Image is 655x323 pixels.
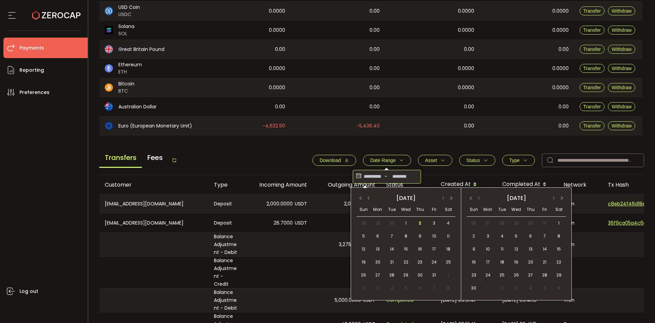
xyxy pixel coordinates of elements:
[464,122,474,130] span: 0.00
[612,8,631,14] span: Withdraw
[320,158,341,163] span: Download
[583,27,601,33] span: Transfer
[360,245,368,253] span: 12
[374,219,382,227] span: 29
[526,219,535,227] span: 30
[580,45,605,54] button: Transfer
[370,203,384,217] th: Mon
[558,213,602,232] div: Tron
[470,271,478,279] span: 23
[552,203,566,217] th: Sat
[430,245,438,253] span: 17
[369,45,380,53] span: 0.00
[370,158,396,163] span: Date Range
[312,181,381,189] div: Outgoing Amount
[558,122,569,130] span: 0.00
[99,148,142,168] span: Transfers
[552,26,569,34] span: 0.0000
[208,233,244,256] div: Balance Adjustment - Debit
[430,219,438,227] span: 3
[621,290,655,323] iframe: Chat Widget
[275,45,285,53] span: 0.00
[360,232,368,240] span: 5
[402,219,410,227] span: 1
[608,121,635,130] button: Withdraw
[402,271,410,279] span: 29
[555,258,563,266] span: 22
[402,258,410,266] span: 22
[552,84,569,92] span: 0.0000
[484,193,549,203] div: [DATE]
[118,122,192,130] span: Euro (European Monetary Unit)
[444,284,452,292] span: 8
[416,245,424,253] span: 16
[142,148,168,167] span: Fees
[444,258,452,266] span: 25
[312,155,356,166] button: Download
[555,284,563,292] span: 6
[208,288,244,312] div: Balance Adjustment - Debit
[269,7,285,15] span: 0.0000
[425,158,437,163] span: Asset
[526,271,535,279] span: 27
[363,155,411,166] button: Date Range
[608,45,635,54] button: Withdraw
[402,245,410,253] span: 15
[208,213,244,232] div: Deposit
[388,284,396,292] span: 4
[541,232,549,240] span: 7
[580,102,605,111] button: Transfer
[541,245,549,253] span: 14
[583,66,601,71] span: Transfer
[608,6,635,15] button: Withdraw
[541,271,549,279] span: 28
[583,123,601,129] span: Transfer
[470,245,478,253] span: 9
[484,232,492,240] span: 3
[555,219,563,227] span: 1
[269,65,285,72] span: 0.0000
[612,104,631,109] span: Withdraw
[498,245,506,253] span: 11
[383,171,389,182] span: -
[269,26,285,34] span: 0.0000
[498,219,506,227] span: 28
[430,232,438,240] span: 10
[467,203,481,217] th: Sun
[19,43,44,53] span: Payments
[416,258,424,266] span: 23
[512,219,520,227] span: 29
[99,194,208,213] div: [EMAIL_ADDRESS][DOMAIN_NAME]
[612,66,631,71] span: Withdraw
[356,122,380,130] span: -5,436.40
[512,232,520,240] span: 5
[208,257,244,288] div: Balance Adjustment - Credit
[360,258,368,266] span: 19
[484,271,492,279] span: 24
[118,11,140,18] span: USDC
[464,103,474,111] span: 0.00
[558,194,602,213] div: Tron
[369,103,380,111] span: 0.00
[418,155,452,166] button: Asset
[526,284,535,292] span: 4
[118,80,134,88] span: Bitcoin
[430,271,438,279] span: 31
[99,213,208,232] div: [EMAIL_ADDRESS][DOMAIN_NAME]
[512,258,520,266] span: 19
[580,121,605,130] button: Transfer
[374,271,382,279] span: 27
[555,271,563,279] span: 29
[558,45,569,53] span: 0.00
[512,245,520,253] span: 12
[388,232,396,240] span: 7
[118,4,140,11] span: USD Coin
[481,203,495,217] th: Mon
[208,181,244,189] div: Type
[274,219,293,227] span: 26.7000
[269,84,285,92] span: 0.0000
[484,258,492,266] span: 17
[498,232,506,240] span: 4
[498,271,506,279] span: 25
